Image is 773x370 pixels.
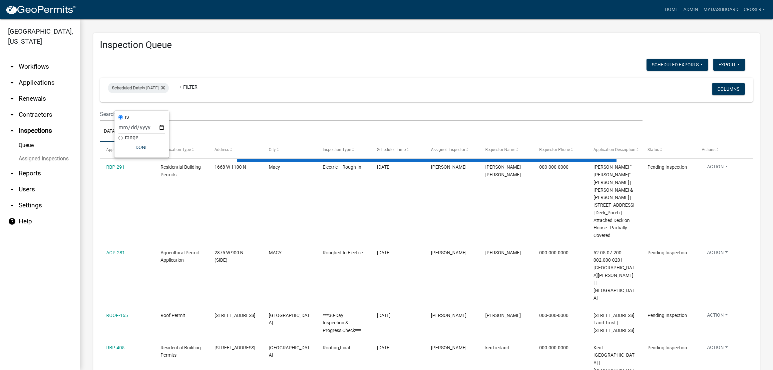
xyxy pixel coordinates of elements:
[100,39,753,51] h3: Inspection Queue
[108,83,169,93] div: is [DATE]
[106,345,125,350] a: RBP-405
[269,250,281,255] span: MACY
[262,142,317,158] datatable-header-cell: City
[647,313,687,318] span: Pending Inspection
[214,164,246,170] span: 1668 W 1100 N
[485,147,515,152] span: Requestor Name
[214,147,229,152] span: Address
[269,345,310,358] span: DENVER
[377,312,418,319] div: [DATE]
[323,164,361,170] span: Electric -- Rough-In
[702,147,715,152] span: Actions
[161,313,185,318] span: Roof Permit
[539,345,569,350] span: 000-000-0000
[700,3,741,16] a: My Dashboard
[8,185,16,193] i: arrow_drop_down
[431,313,467,318] span: Kenny Burton
[269,164,280,170] span: Macy
[106,313,128,318] a: ROOF-165
[647,345,687,350] span: Pending Inspection
[161,345,201,358] span: Residential Building Permits
[702,312,733,321] button: Action
[323,250,363,255] span: Roughed-In Electric
[431,164,467,170] span: Kenny Burton
[485,345,509,350] span: kent ierland
[8,217,16,225] i: help
[377,249,418,257] div: [DATE]
[377,147,406,152] span: Scheduled Time
[741,3,768,16] a: croser
[425,142,479,158] datatable-header-cell: Assigned Inspector
[539,313,569,318] span: 000-000-0000
[8,79,16,87] i: arrow_drop_down
[647,164,687,170] span: Pending Inspection
[377,163,418,171] div: [DATE]
[154,142,208,158] datatable-header-cell: Application Type
[269,147,276,152] span: City
[118,141,165,153] button: Done
[125,114,129,120] label: is
[323,147,351,152] span: Inspection Type
[587,142,641,158] datatable-header-cell: Application Description
[702,163,733,173] button: Action
[323,345,350,350] span: Roofing,Final
[646,59,708,71] button: Scheduled Exports
[8,127,16,135] i: arrow_drop_up
[662,3,680,16] a: Home
[323,313,361,333] span: ***30-Day Inspection & Progress Check***
[316,142,371,158] datatable-header-cell: Inspection Type
[106,147,127,152] span: Application
[8,95,16,103] i: arrow_drop_down
[106,250,125,255] a: AGP-281
[100,121,119,142] a: Data
[371,142,425,158] datatable-header-cell: Scheduled Time
[174,81,203,93] a: + Filter
[593,147,635,152] span: Application Description
[702,344,733,354] button: Action
[712,83,745,95] button: Columns
[161,164,201,177] span: Residential Building Permits
[641,142,695,158] datatable-header-cell: Status
[479,142,533,158] datatable-header-cell: Requestor Name
[214,250,243,263] span: 2875 W 900 N (SIDE)
[593,250,634,301] span: 52-05-07-200-002.000-020 | Chad Maynard | | Pole Barn
[539,250,569,255] span: 000-000-0000
[377,344,418,352] div: [DATE]
[100,107,642,121] input: Search for inspections
[485,164,521,177] span: boog jones
[269,313,310,326] span: MEXICO
[125,135,138,140] label: range
[593,313,634,333] span: 2595 West Third Street Land Trust | 2595 W THIRD ST
[647,147,659,152] span: Status
[8,201,16,209] i: arrow_drop_down
[485,313,521,318] span: jeff briner
[485,250,521,255] span: Chad Maynard
[539,164,569,170] span: 000-000-0000
[8,111,16,119] i: arrow_drop_down
[431,345,467,350] span: Kenny Burton
[106,164,125,170] a: RBP-291
[161,250,199,263] span: Agricultural Permit Application
[100,142,154,158] datatable-header-cell: Application
[647,250,687,255] span: Pending Inspection
[431,147,465,152] span: Assigned Inspector
[713,59,745,71] button: Export
[539,147,570,152] span: Requestor Phone
[533,142,587,158] datatable-header-cell: Requestor Phone
[8,63,16,71] i: arrow_drop_down
[8,169,16,177] i: arrow_drop_down
[702,249,733,259] button: Action
[593,164,634,238] span: Brandon "Boog" Jones | Brandon & Jennay Jones | 1668 W 1100 N Macy, IN 46951 | Deck_Porch | Attac...
[161,147,191,152] span: Application Type
[680,3,700,16] a: Admin
[208,142,262,158] datatable-header-cell: Address
[214,313,255,318] span: 2595 W THIRD ST
[214,345,255,350] span: 7224 N STATE ROAD 19
[112,85,142,90] span: Scheduled Date
[695,142,750,158] datatable-header-cell: Actions
[431,250,467,255] span: Kenny Burton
